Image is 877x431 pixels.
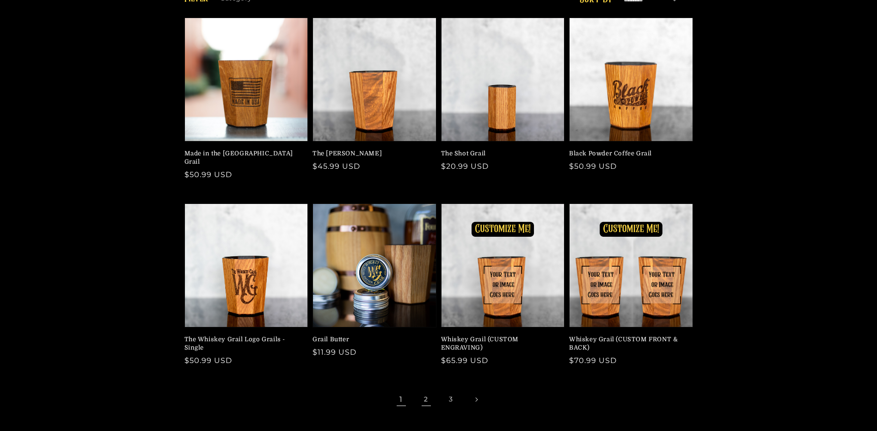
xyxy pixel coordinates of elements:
nav: Pagination [184,389,693,410]
a: Next page [466,389,486,410]
a: Page 3 [441,389,461,410]
a: Grail Butter [313,335,431,344]
span: Page 1 [391,389,411,410]
a: Page 2 [416,389,436,410]
a: The [PERSON_NAME] [313,149,431,158]
a: Whiskey Grail (CUSTOM FRONT & BACK) [569,335,687,352]
a: Black Powder Coffee Grail [569,149,687,158]
a: Whiskey Grail (CUSTOM ENGRAVING) [441,335,559,352]
a: The Whiskey Grail Logo Grails - Single [184,335,303,352]
a: Made in the [GEOGRAPHIC_DATA] Grail [184,149,303,166]
a: The Shot Grail [441,149,559,158]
